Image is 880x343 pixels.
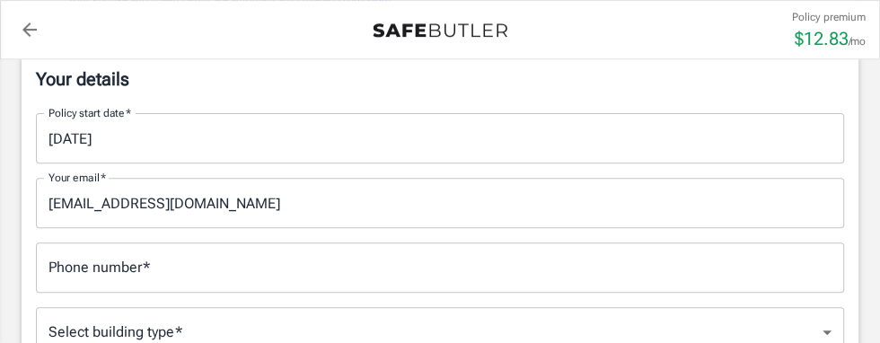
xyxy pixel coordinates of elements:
p: Your details [36,66,844,92]
p: Policy premium [792,9,866,25]
label: Policy start date [48,105,131,120]
a: back to quotes [12,12,48,48]
img: Back to quotes [373,23,507,38]
span: $ 12.83 [795,28,849,49]
input: Enter email [36,178,844,228]
p: /mo [849,33,866,49]
label: Your email [48,170,106,185]
input: Choose date, selected date is Oct 2, 2025 [36,113,832,163]
input: Enter number [36,242,844,293]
